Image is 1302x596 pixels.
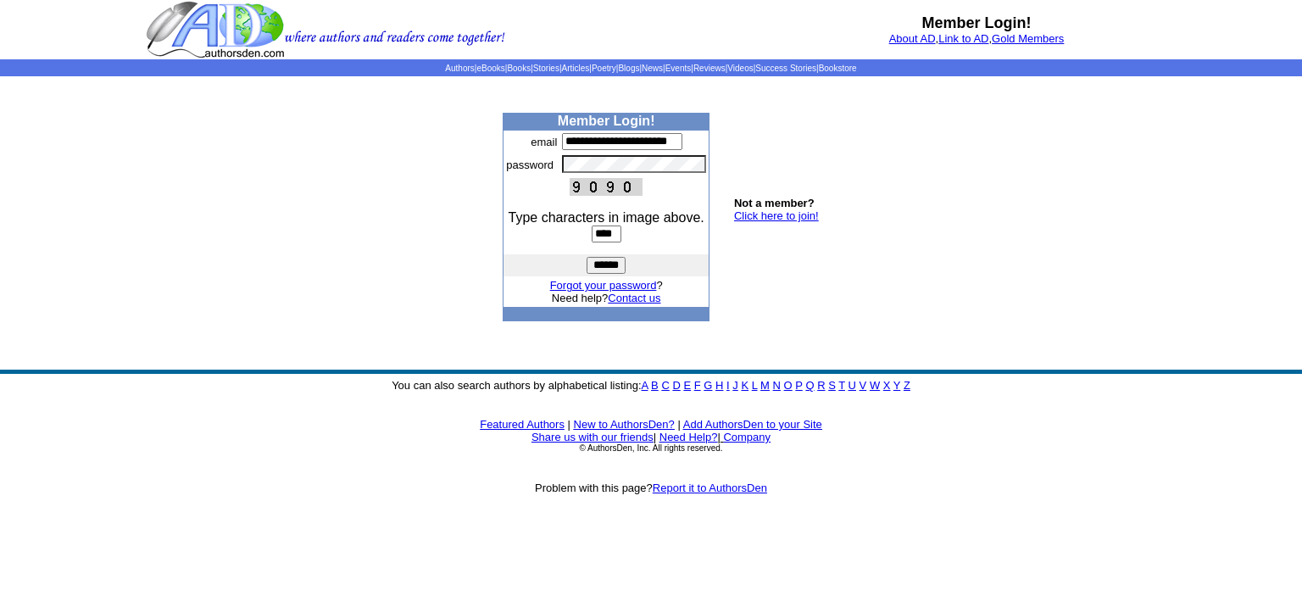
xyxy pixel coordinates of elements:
a: Forgot your password [550,279,657,292]
a: D [672,379,680,392]
a: Authors [445,64,474,73]
font: ? [550,279,663,292]
a: E [683,379,691,392]
a: S [828,379,836,392]
a: New to AuthorsDen? [574,418,675,431]
a: Poetry [592,64,616,73]
a: Need Help? [659,431,718,443]
a: Report it to AuthorsDen [653,482,767,494]
a: News [642,64,663,73]
a: Bookstore [819,64,857,73]
font: | [717,431,771,443]
a: Share us with our friends [531,431,654,443]
a: Z [904,379,910,392]
a: Events [665,64,692,73]
font: , , [889,32,1065,45]
font: Problem with this page? [535,482,767,494]
a: C [661,379,669,392]
a: Gold Members [992,32,1064,45]
font: | [568,418,570,431]
b: Member Login! [558,114,655,128]
a: Featured Authors [480,418,565,431]
a: J [732,379,738,392]
font: | [677,418,680,431]
a: Blogs [618,64,639,73]
a: Articles [562,64,590,73]
font: Need help? [552,292,661,304]
a: A [642,379,648,392]
a: N [773,379,781,392]
font: password [506,159,554,171]
font: You can also search authors by alphabetical listing: [392,379,910,392]
a: P [795,379,802,392]
a: U [849,379,856,392]
a: W [870,379,880,392]
b: Member Login! [922,14,1032,31]
font: email [531,136,557,148]
font: © AuthorsDen, Inc. All rights reserved. [579,443,722,453]
img: This Is CAPTCHA Image [570,178,643,196]
a: X [883,379,891,392]
a: Videos [727,64,753,73]
a: Add AuthorsDen to your Site [683,418,822,431]
b: Not a member? [734,197,815,209]
font: | [654,431,656,443]
a: R [817,379,825,392]
a: Stories [533,64,559,73]
span: | | | | | | | | | | | | [445,64,856,73]
a: I [726,379,730,392]
a: B [651,379,659,392]
a: About AD [889,32,936,45]
a: Contact us [608,292,660,304]
a: G [704,379,712,392]
a: K [741,379,748,392]
a: eBooks [476,64,504,73]
a: Company [723,431,771,443]
a: H [715,379,723,392]
a: V [860,379,867,392]
a: Y [893,379,900,392]
a: M [760,379,770,392]
a: Click here to join! [734,209,819,222]
font: Type characters in image above. [509,210,704,225]
a: F [694,379,701,392]
a: T [838,379,845,392]
a: Reviews [693,64,726,73]
a: Link to AD [938,32,988,45]
a: Success Stories [755,64,816,73]
a: Books [507,64,531,73]
a: O [784,379,793,392]
a: Q [805,379,814,392]
a: L [752,379,758,392]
